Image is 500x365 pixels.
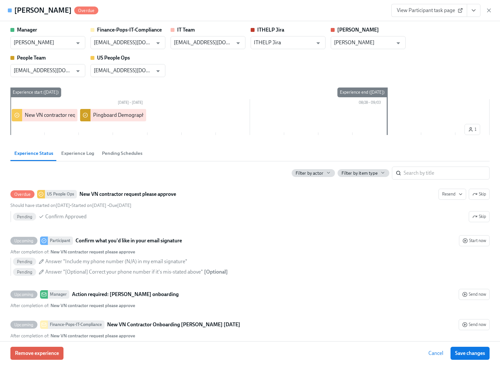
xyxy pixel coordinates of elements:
strong: New VN contractor request please approve [50,333,135,339]
span: Remove experience [15,350,59,357]
span: View Participant task page [397,7,462,14]
button: UpcomingFinance-Pops-IT-ComplianceNew VN Contractor Onboarding [PERSON_NAME] [DATE]After completi... [459,319,490,330]
span: Resend [442,191,463,197]
div: 08/28 – 09/03 [250,99,490,108]
button: Open [73,38,83,48]
strong: New VN Contractor Onboarding [PERSON_NAME] [DATE] [107,321,240,329]
span: Answer "[Optional] Correct your phone number if it's mis-stated above" [45,268,203,276]
span: Should have started on [DATE] [10,203,70,208]
h4: [PERSON_NAME] [14,6,72,15]
strong: New VN contractor request please approve [50,249,135,255]
span: Pending Schedules [102,150,143,157]
button: Filter by actor [292,169,335,177]
span: Answer "Include my phone number (N/A) in my email signature" [45,258,187,265]
div: Experience end ([DATE]) [337,88,387,97]
button: UpcomingManagerAction required: [PERSON_NAME] onboardingAfter completion of: New VN contractor re... [459,289,490,300]
span: Send now [462,291,486,298]
button: Open [153,66,163,76]
div: After completion of : [10,333,135,339]
div: Experience start ([DATE]) [10,88,61,97]
div: Participant [48,237,73,245]
button: Open [73,66,83,76]
button: UpcomingParticipantConfirm what you'd like in your email signatureAfter completion of: New VN con... [459,235,490,246]
div: New VN contractor request please approve [25,112,119,119]
span: Friday, August 22nd 2025, 4:31 am [72,203,106,208]
span: 1 [468,126,477,133]
div: US People Ops [45,190,77,198]
strong: Finance-Pops-IT-Compliance [97,27,162,33]
strong: New VN contractor request please approve [79,190,176,198]
strong: ITHELP Jira [257,27,284,33]
strong: New VN contractor request please approve [50,303,135,308]
button: OverdueUS People OpsNew VN contractor request please approveSkipShould have started on[DATE]•Star... [438,189,466,200]
button: OverdueUS People OpsNew VN contractor request please approveResendSkipShould have started on[DATE... [469,211,490,222]
span: Filter by item type [341,170,378,176]
button: Open [393,38,403,48]
button: Remove experience [10,347,63,360]
strong: Confirm what you'd like in your email signature [76,237,182,245]
button: Open [153,38,163,48]
strong: People Team [17,55,46,61]
button: Filter by item type [338,169,389,177]
div: Finance-Pops-IT-Compliance [48,320,104,329]
button: Open [233,38,243,48]
span: Experience Log [61,150,94,157]
button: 1 [465,124,480,135]
input: Search by title [404,167,490,180]
span: Upcoming [10,238,37,243]
span: Cancel [428,350,443,357]
span: Start now [463,237,486,244]
span: Experience Status [14,150,53,157]
span: Saturday, August 23rd 2025, 6:00 pm [109,203,132,208]
div: [DATE] – [DATE] [10,99,250,108]
span: Pending [13,259,36,264]
div: Manager [48,290,69,299]
span: Pending [13,270,36,275]
strong: US People Ops [97,55,130,61]
button: Cancel [424,347,448,360]
strong: Manager [17,27,37,33]
span: Save changes [455,350,485,357]
div: Pingboard Demographical data [93,112,163,119]
button: Save changes [451,347,490,360]
span: Upcoming [10,322,37,327]
button: Open [313,38,323,48]
span: Skip [472,191,486,197]
div: • • [10,202,132,209]
div: [ Optional ] [204,268,228,276]
strong: IT Team [177,27,195,33]
a: View Participant task page [391,4,467,17]
button: View task page [467,4,480,17]
span: Overdue [74,8,98,13]
span: Upcoming [10,292,37,297]
span: Filter by actor [296,170,323,176]
div: After completion of : [10,249,135,255]
strong: [PERSON_NAME] [337,27,379,33]
button: OverdueUS People OpsNew VN contractor request please approveResendShould have started on[DATE]•St... [469,189,490,200]
span: Overdue [10,192,35,197]
span: Send now [462,321,486,328]
span: Pending [13,214,36,219]
span: Confirm Approved [45,213,87,220]
strong: Action required: [PERSON_NAME] onboarding [72,291,179,298]
span: Skip [472,213,486,220]
div: After completion of : [10,303,135,309]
